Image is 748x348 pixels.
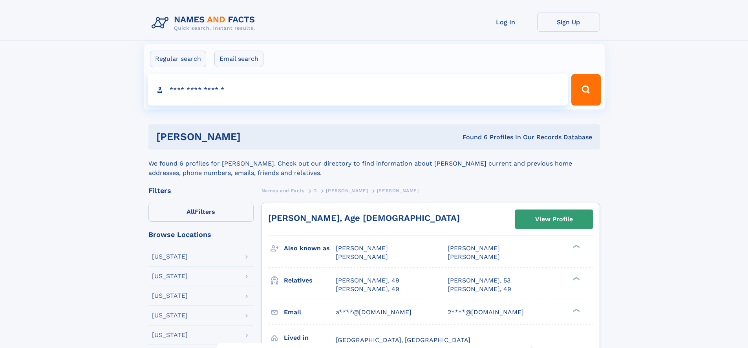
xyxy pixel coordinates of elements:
[571,74,600,106] button: Search Button
[187,208,195,215] span: All
[474,13,537,32] a: Log In
[284,331,336,344] h3: Lived in
[351,133,592,142] div: Found 6 Profiles In Our Records Database
[313,186,317,195] a: D
[148,203,254,222] label: Filters
[336,276,399,285] a: [PERSON_NAME], 49
[377,188,419,193] span: [PERSON_NAME]
[214,51,263,67] label: Email search
[336,253,388,261] span: [PERSON_NAME]
[152,253,188,260] div: [US_STATE]
[326,186,368,195] a: [PERSON_NAME]
[571,244,580,249] div: ❯
[148,13,262,34] img: Logo Names and Facts
[152,332,188,338] div: [US_STATE]
[571,308,580,313] div: ❯
[535,210,573,228] div: View Profile
[156,132,352,142] h1: [PERSON_NAME]
[448,285,511,293] a: [PERSON_NAME], 49
[326,188,368,193] span: [PERSON_NAME]
[150,51,206,67] label: Regular search
[284,274,336,287] h3: Relatives
[262,186,305,195] a: Names and Facts
[336,285,399,293] a: [PERSON_NAME], 49
[268,213,460,223] a: [PERSON_NAME], Age [DEMOGRAPHIC_DATA]
[571,276,580,281] div: ❯
[313,188,317,193] span: D
[152,273,188,279] div: [US_STATE]
[448,244,500,252] span: [PERSON_NAME]
[515,210,593,229] a: View Profile
[336,244,388,252] span: [PERSON_NAME]
[537,13,600,32] a: Sign Up
[148,231,254,238] div: Browse Locations
[336,336,470,344] span: [GEOGRAPHIC_DATA], [GEOGRAPHIC_DATA]
[148,149,600,178] div: We found 6 profiles for [PERSON_NAME]. Check out our directory to find information about [PERSON_...
[284,306,336,319] h3: Email
[152,293,188,299] div: [US_STATE]
[148,74,568,106] input: search input
[448,276,510,285] a: [PERSON_NAME], 53
[448,253,500,261] span: [PERSON_NAME]
[152,312,188,319] div: [US_STATE]
[284,242,336,255] h3: Also known as
[148,187,254,194] div: Filters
